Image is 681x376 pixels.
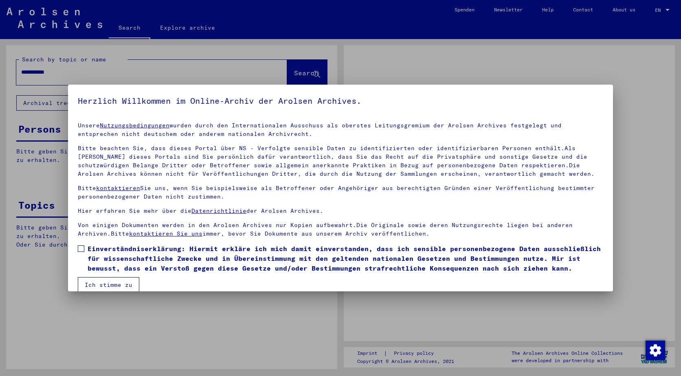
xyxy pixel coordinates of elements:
[78,94,603,107] h5: Herzlich Willkommen im Online-Archiv der Arolsen Archives.
[96,184,140,192] a: kontaktieren
[88,245,601,272] font: Einverständniserklärung: Hiermit erkläre ich mich damit einverstanden, dass ich sensible personen...
[191,207,246,214] a: Datenrichtlinie
[100,122,169,129] a: Nutzungsbedingungen
[78,221,603,238] p: Von einigen Dokumenten werden in den Arolsen Archives nur Kopien aufbewahrt.Die Originale sowie d...
[78,184,603,201] p: Bitte Sie uns, wenn Sie beispielsweise als Betroffener oder Angehöriger aus berechtigten Gründen ...
[645,340,665,360] div: Change consent
[646,341,665,360] img: Change consent
[78,121,603,138] p: Unsere wurden durch den Internationalen Ausschuss als oberstes Leitungsgremium der Arolsen Archiv...
[78,207,603,215] p: Hier erfahren Sie mehr über die der Arolsen Archives.
[78,144,603,178] p: Bitte beachten Sie, dass dieses Portal über NS - Verfolgte sensible Daten zu identifizierten oder...
[129,230,202,237] a: kontaktieren Sie uns
[78,277,139,293] button: Ich stimme zu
